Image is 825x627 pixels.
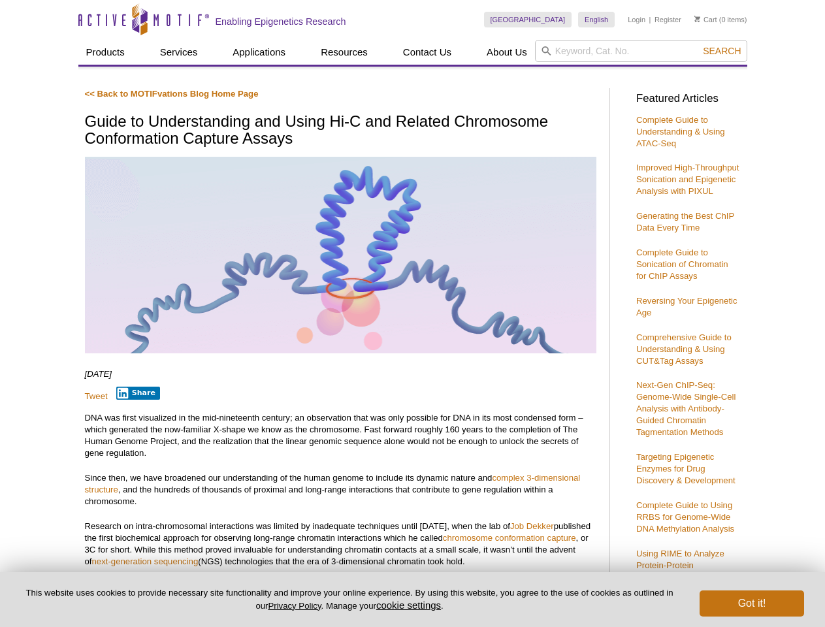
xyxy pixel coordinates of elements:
a: Cart [694,15,717,24]
a: Products [78,40,133,65]
a: Services [152,40,206,65]
span: Search [703,46,741,56]
h3: Featured Articles [636,93,741,104]
a: Comprehensive Guide to Understanding & Using CUT&Tag Assays [636,332,732,366]
a: Generating the Best ChIP Data Every Time [636,211,734,233]
input: Keyword, Cat. No. [535,40,747,62]
button: Search [699,45,745,57]
button: Got it! [700,590,804,617]
button: cookie settings [376,600,441,611]
a: Next-Gen ChIP-Seq: Genome-Wide Single-Cell Analysis with Antibody-Guided Chromatin Tagmentation M... [636,380,736,437]
p: DNA was first visualized in the mid-nineteenth century; an observation that was only possible for... [85,412,596,459]
a: chromosome conformation capture [443,533,576,543]
p: Research on intra-chromosomal interactions was limited by inadequate techniques until [DATE], whe... [85,521,596,568]
a: Tweet [85,391,108,401]
a: Register [655,15,681,24]
a: Privacy Policy [268,601,321,611]
a: [GEOGRAPHIC_DATA] [484,12,572,27]
h2: Enabling Epigenetics Research [216,16,346,27]
img: Your Cart [694,16,700,22]
p: Since then, we have broadened our understanding of the human genome to include its dynamic nature... [85,472,596,507]
a: Reversing Your Epigenetic Age [636,296,737,317]
a: Applications [225,40,293,65]
em: [DATE] [85,369,112,379]
a: Complete Guide to Sonication of Chromatin for ChIP Assays [636,248,728,281]
button: Share [116,387,160,400]
a: Complete Guide to Using RRBS for Genome-Wide DNA Methylation Analysis [636,500,734,534]
a: Complete Guide to Understanding & Using ATAC-Seq [636,115,725,148]
a: << Back to MOTIFvations Blog Home Page [85,89,259,99]
li: (0 items) [694,12,747,27]
a: Job Dekker [510,521,554,531]
a: English [578,12,615,27]
a: Improved High-Throughput Sonication and Epigenetic Analysis with PIXUL [636,163,739,196]
h1: Guide to Understanding and Using Hi-C and Related Chromosome Conformation Capture Assays [85,113,596,149]
img: Hi-C [85,157,596,353]
a: About Us [479,40,535,65]
li: | [649,12,651,27]
a: Login [628,15,645,24]
a: Targeting Epigenetic Enzymes for Drug Discovery & Development [636,452,736,485]
a: next-generation sequencing [92,556,199,566]
a: Resources [313,40,376,65]
a: Using RIME to Analyze Protein-Protein Interactions on Chromatin [636,549,735,582]
p: This website uses cookies to provide necessary site functionality and improve your online experie... [21,587,678,612]
a: Contact Us [395,40,459,65]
